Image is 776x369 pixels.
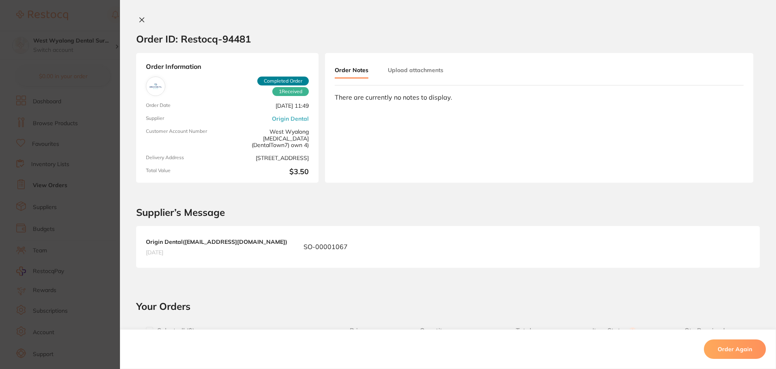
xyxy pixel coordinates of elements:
[231,155,309,161] span: [STREET_ADDRESS]
[146,63,309,70] strong: Order Information
[304,242,348,251] p: SO-00001067
[148,79,163,94] img: Origin Dental
[146,155,224,161] span: Delivery Address
[335,94,744,101] div: There are currently no notes to display.
[231,128,309,148] span: West Wyalong [MEDICAL_DATA] (DentalTown7) own 4)
[146,102,224,109] span: Order Date
[136,33,251,45] h2: Order ID: Restocq- 94481
[146,238,287,245] b: Origin Dental ( [EMAIL_ADDRESS][DOMAIN_NAME] )
[272,87,309,96] span: Received
[388,63,443,77] button: Upload attachments
[146,168,224,176] span: Total Value
[231,168,309,176] b: $3.50
[659,327,750,335] span: Qty Received
[146,115,224,122] span: Supplier
[569,327,660,335] span: Item Status
[231,102,309,109] span: [DATE] 11:49
[153,327,195,335] span: Select all ( 0 )
[478,327,569,335] span: Total
[387,327,478,335] span: Quantity
[704,339,766,359] button: Order Again
[327,327,387,335] span: Price
[146,249,287,256] span: [DATE]
[146,128,224,148] span: Customer Account Number
[136,207,760,218] h2: Supplier’s Message
[272,115,309,122] a: Origin Dental
[257,77,309,85] span: Completed Order
[136,300,760,312] h2: Your Orders
[335,63,368,79] button: Order Notes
